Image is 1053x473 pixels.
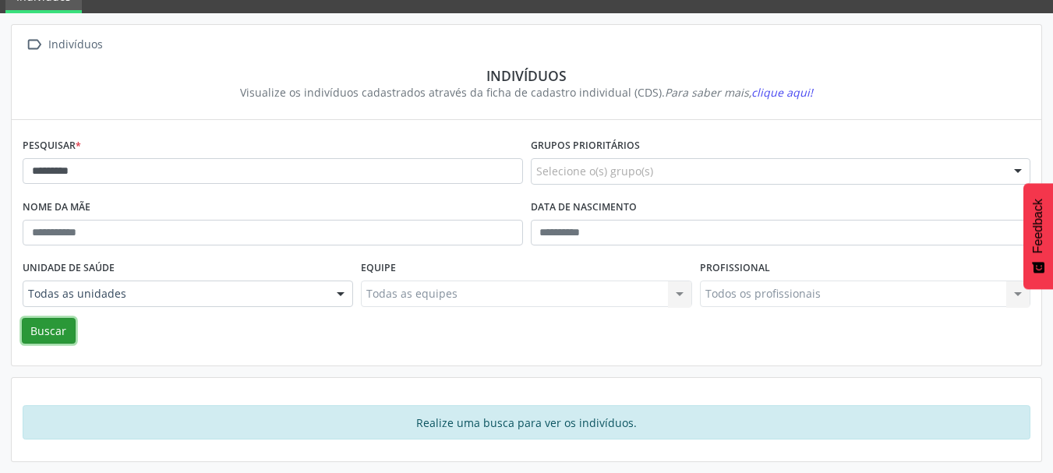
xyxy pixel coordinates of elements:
button: Buscar [22,318,76,344]
i: Para saber mais, [665,85,813,100]
label: Nome da mãe [23,196,90,220]
span: Selecione o(s) grupo(s) [536,163,653,179]
div: Indivíduos [34,67,1019,84]
label: Pesquisar [23,134,81,158]
button: Feedback - Mostrar pesquisa [1023,183,1053,289]
div: Visualize os indivíduos cadastrados através da ficha de cadastro individual (CDS). [34,84,1019,101]
i:  [23,34,45,56]
label: Equipe [361,256,396,281]
label: Unidade de saúde [23,256,115,281]
label: Grupos prioritários [531,134,640,158]
div: Realize uma busca para ver os indivíduos. [23,405,1030,439]
span: Todas as unidades [28,286,321,302]
a:  Indivíduos [23,34,105,56]
label: Data de nascimento [531,196,637,220]
label: Profissional [700,256,770,281]
div: Indivíduos [45,34,105,56]
span: clique aqui! [751,85,813,100]
span: Feedback [1031,199,1045,253]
